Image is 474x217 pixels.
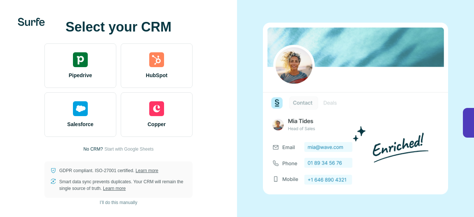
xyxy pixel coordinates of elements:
[69,72,92,79] span: Pipedrive
[59,167,158,174] p: GDPR compliant. ISO-27001 certified.
[59,178,187,192] p: Smart data sync prevents duplicates. Your CRM will remain the single source of truth.
[149,101,164,116] img: copper's logo
[103,186,126,191] a: Learn more
[18,18,45,26] img: Surfe's logo
[100,199,137,206] span: I’ll do this manually
[149,52,164,67] img: hubspot's logo
[263,23,448,194] img: none image
[44,20,193,34] h1: Select your CRM
[67,121,94,128] span: Salesforce
[73,101,88,116] img: salesforce's logo
[136,168,158,173] a: Learn more
[73,52,88,67] img: pipedrive's logo
[104,146,154,152] button: Start with Google Sheets
[148,121,166,128] span: Copper
[94,197,142,208] button: I’ll do this manually
[146,72,167,79] span: HubSpot
[83,146,103,152] p: No CRM?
